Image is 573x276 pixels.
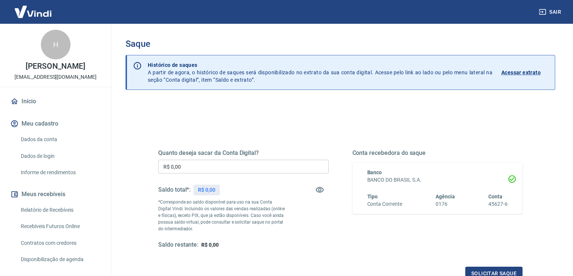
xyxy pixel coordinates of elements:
h5: Quanto deseja sacar da Conta Digital? [158,149,329,157]
h6: Conta Corrente [367,200,402,208]
p: A partir de agora, o histórico de saques será disponibilizado no extrato da sua conta digital. Ac... [148,61,492,84]
h5: Saldo total*: [158,186,191,194]
p: R$ 0,00 [198,186,215,194]
span: Banco [367,169,382,175]
button: Meus recebíveis [9,186,102,202]
img: Vindi [9,0,57,23]
h5: Saldo restante: [158,241,198,249]
a: Relatório de Recebíveis [18,202,102,218]
span: Agência [436,194,455,199]
a: Início [9,93,102,110]
h6: 0176 [436,200,455,208]
a: Contratos com credores [18,236,102,251]
a: Dados de login [18,149,102,164]
h3: Saque [126,39,555,49]
p: [PERSON_NAME] [26,62,85,70]
div: H [41,30,71,59]
p: [EMAIL_ADDRESS][DOMAIN_NAME] [14,73,97,81]
p: Acessar extrato [501,69,541,76]
h6: BANCO DO BRASIL S.A. [367,176,508,184]
span: R$ 0,00 [201,242,219,248]
a: Dados da conta [18,132,102,147]
p: *Corresponde ao saldo disponível para uso na sua Conta Digital Vindi. Incluindo os valores das ve... [158,199,286,232]
span: Conta [488,194,502,199]
button: Meu cadastro [9,116,102,132]
h5: Conta recebedora do saque [352,149,523,157]
a: Acessar extrato [501,61,549,84]
a: Disponibilização de agenda [18,252,102,267]
h6: 45627-6 [488,200,508,208]
p: Histórico de saques [148,61,492,69]
button: Sair [537,5,564,19]
span: Tipo [367,194,378,199]
a: Informe de rendimentos [18,165,102,180]
a: Recebíveis Futuros Online [18,219,102,234]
